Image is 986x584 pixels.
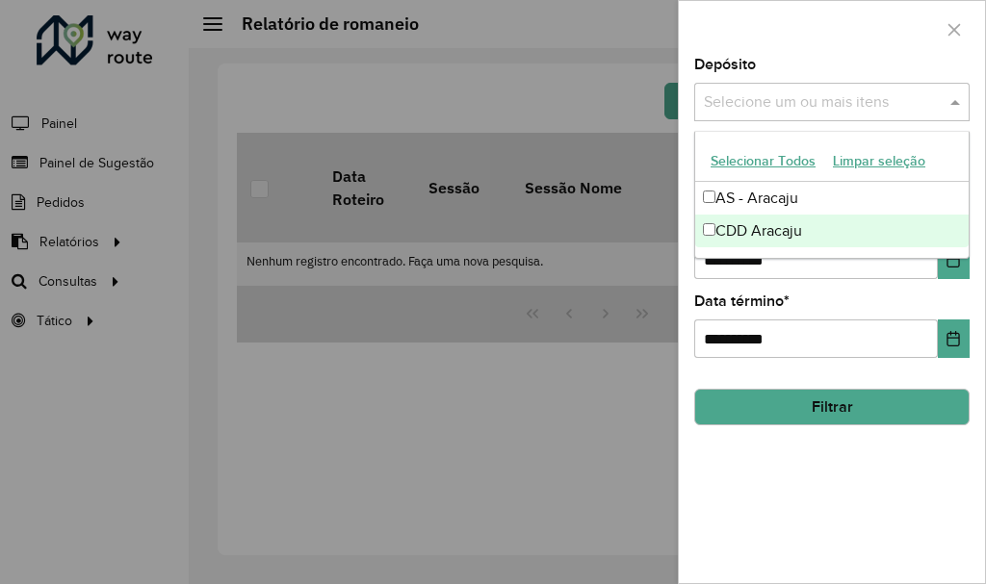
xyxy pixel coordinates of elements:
[694,389,970,425] button: Filtrar
[938,241,970,279] button: Choose Date
[824,146,934,176] button: Limpar seleção
[695,182,969,215] div: AS - Aracaju
[694,290,790,313] label: Data término
[695,215,969,247] div: CDD Aracaju
[702,146,824,176] button: Selecionar Todos
[938,319,970,358] button: Choose Date
[694,53,756,76] label: Depósito
[694,131,970,259] ng-dropdown-panel: Options list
